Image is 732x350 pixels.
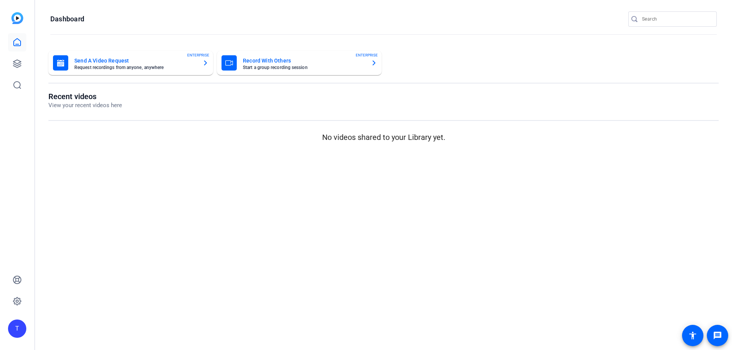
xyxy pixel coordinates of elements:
mat-card-title: Send A Video Request [74,56,196,65]
div: T [8,319,26,338]
mat-card-title: Record With Others [243,56,365,65]
button: Send A Video RequestRequest recordings from anyone, anywhereENTERPRISE [48,51,213,75]
img: blue-gradient.svg [11,12,23,24]
h1: Dashboard [50,14,84,24]
mat-icon: accessibility [688,331,697,340]
button: Record With OthersStart a group recording sessionENTERPRISE [217,51,382,75]
span: ENTERPRISE [187,52,209,58]
p: No videos shared to your Library yet. [48,132,719,143]
h1: Recent videos [48,92,122,101]
mat-card-subtitle: Request recordings from anyone, anywhere [74,65,196,70]
span: ENTERPRISE [356,52,378,58]
input: Search [642,14,711,24]
p: View your recent videos here [48,101,122,110]
mat-icon: message [713,331,722,340]
mat-card-subtitle: Start a group recording session [243,65,365,70]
